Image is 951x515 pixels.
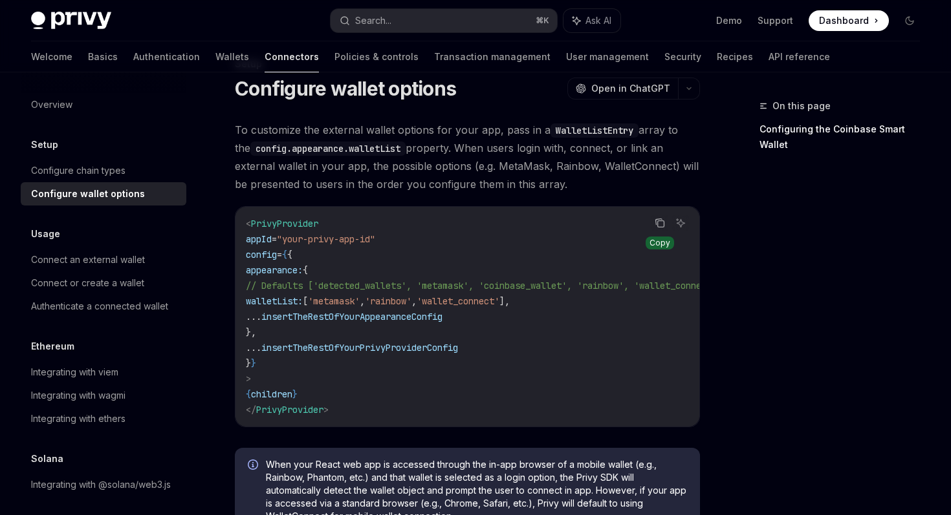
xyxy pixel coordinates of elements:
button: Copy the contents from the code block [651,215,668,231]
span: = [272,233,277,245]
a: Configure wallet options [21,182,186,205]
h5: Usage [31,226,60,242]
span: ... [246,311,261,322]
span: ⌘ K [536,16,549,26]
span: walletList: [246,295,303,307]
span: ... [246,342,261,353]
span: children [251,388,292,400]
span: [ [303,295,308,307]
a: Integrating with @solana/web3.js [21,473,186,496]
h5: Setup [31,137,58,152]
h5: Ethereum [31,339,74,354]
span: PrivyProvider [251,218,318,229]
div: Copy [646,236,674,249]
div: Integrating with ethers [31,411,126,426]
div: Integrating with viem [31,364,118,380]
div: Configure wallet options [31,186,145,202]
span: appearance: [246,264,303,276]
a: Transaction management [434,41,551,72]
span: } [292,388,298,400]
a: Overview [21,93,186,116]
span: 'rainbow' [365,295,411,307]
h5: Solana [31,451,63,467]
span: < [246,218,251,229]
a: Configure chain types [21,159,186,182]
span: PrivyProvider [256,404,323,415]
button: Ask AI [672,215,689,231]
span: 'metamask' [308,295,360,307]
a: Integrating with viem [21,361,186,384]
a: Configuring the Coinbase Smart Wallet [760,119,930,155]
a: Connect an external wallet [21,248,186,271]
img: dark logo [31,12,111,30]
a: User management [566,41,649,72]
a: Wallets [215,41,249,72]
div: Integrating with wagmi [31,388,126,403]
a: Support [758,14,793,27]
span: insertTheRestOfYourPrivyProviderConfig [261,342,458,353]
a: Authenticate a connected wallet [21,295,186,318]
span: config [246,249,277,260]
span: // Defaults ['detected_wallets', 'metamask', 'coinbase_wallet', 'rainbow', 'wallet_connect'] [246,280,722,291]
svg: Info [248,459,261,472]
span: { [303,264,308,276]
span: , [360,295,365,307]
span: Open in ChatGPT [591,82,670,95]
button: Open in ChatGPT [567,78,678,100]
span: Ask AI [585,14,611,27]
div: Configure chain types [31,163,126,178]
div: Integrating with @solana/web3.js [31,477,171,492]
span: insertTheRestOfYourAppearanceConfig [261,311,443,322]
h1: Configure wallet options [235,77,456,100]
a: API reference [769,41,830,72]
span: } [251,357,256,369]
a: Connect or create a wallet [21,271,186,295]
span: { [287,249,292,260]
div: Search... [355,13,391,28]
button: Toggle dark mode [899,10,920,31]
span: , [411,295,417,307]
a: Integrating with wagmi [21,384,186,407]
a: Connectors [265,41,319,72]
button: Ask AI [563,9,620,32]
a: Basics [88,41,118,72]
div: Authenticate a connected wallet [31,299,168,314]
span: On this page [772,98,831,114]
a: Integrating with ethers [21,407,186,430]
span: > [323,404,329,415]
span: "your-privy-app-id" [277,233,375,245]
span: = [277,249,282,260]
a: Security [664,41,701,72]
code: config.appearance.walletList [250,142,406,156]
span: ], [499,295,510,307]
a: Recipes [717,41,753,72]
span: } [246,357,251,369]
div: Overview [31,97,72,112]
span: 'wallet_connect' [417,295,499,307]
span: { [246,388,251,400]
a: Policies & controls [334,41,419,72]
div: Connect an external wallet [31,252,145,268]
span: Dashboard [819,14,869,27]
span: To customize the external wallet options for your app, pass in a array to the property. When user... [235,121,700,193]
span: </ [246,404,256,415]
a: Welcome [31,41,72,72]
div: Connect or create a wallet [31,275,144,291]
span: appId [246,233,272,245]
a: Authentication [133,41,200,72]
button: Search...⌘K [331,9,556,32]
span: > [246,373,251,384]
a: Demo [716,14,742,27]
span: { [282,249,287,260]
a: Dashboard [809,10,889,31]
code: WalletListEntry [551,123,639,138]
span: }, [246,326,256,338]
